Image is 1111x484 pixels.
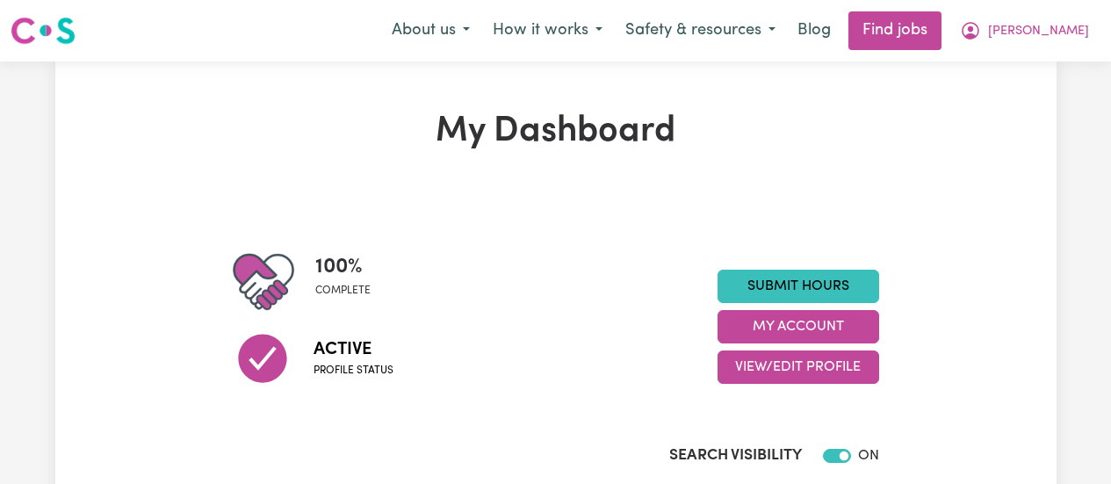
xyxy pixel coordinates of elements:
span: Active [314,336,393,363]
button: View/Edit Profile [718,350,879,384]
span: 100 % [315,251,371,283]
span: complete [315,283,371,299]
img: Careseekers logo [11,15,76,47]
button: Safety & resources [614,12,787,49]
a: Submit Hours [718,270,879,303]
span: Profile status [314,363,393,379]
a: Blog [787,11,841,50]
button: My Account [718,310,879,343]
a: Careseekers logo [11,11,76,51]
h1: My Dashboard [233,111,879,153]
button: My Account [949,12,1100,49]
button: About us [380,12,481,49]
button: How it works [481,12,614,49]
a: Find jobs [848,11,941,50]
span: [PERSON_NAME] [988,22,1089,41]
label: Search Visibility [669,444,802,467]
div: Profile completeness: 100% [315,251,385,313]
span: ON [858,449,879,463]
